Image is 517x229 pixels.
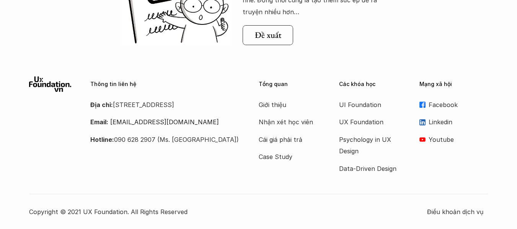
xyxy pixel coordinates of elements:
[339,163,400,174] a: Data-Driven Design
[90,136,114,143] strong: Hotline:
[259,81,328,88] p: Tổng quan
[339,116,400,128] a: UX Foundation
[419,134,488,145] a: Youtube
[339,99,400,110] a: UI Foundation
[259,99,320,110] a: Giới thiệu
[255,30,281,40] h5: Đề xuất
[339,81,408,88] p: Các khóa học
[90,134,240,145] p: 090 628 2907 (Ms. [GEOGRAPHIC_DATA])
[90,118,108,126] strong: Email:
[90,99,240,110] p: [STREET_ADDRESS]
[429,99,488,110] p: Facebook
[339,134,400,157] a: Psychology in UX Design
[110,118,219,126] a: [EMAIL_ADDRESS][DOMAIN_NAME]
[427,206,488,218] a: Điều khoản dịch vụ
[419,116,488,128] a: Linkedin
[90,81,240,88] p: Thông tin liên hệ
[429,134,488,145] p: Youtube
[29,206,427,218] p: Copyright © 2021 UX Foundation. All Rights Reserved
[429,116,488,128] p: Linkedin
[259,151,320,162] a: Case Study
[259,116,320,128] a: Nhận xét học viên
[259,134,320,145] a: Cái giá phải trả
[419,99,488,110] a: Facebook
[90,101,113,109] strong: Địa chỉ:
[419,81,488,88] p: Mạng xã hội
[243,25,293,45] a: Đề xuất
